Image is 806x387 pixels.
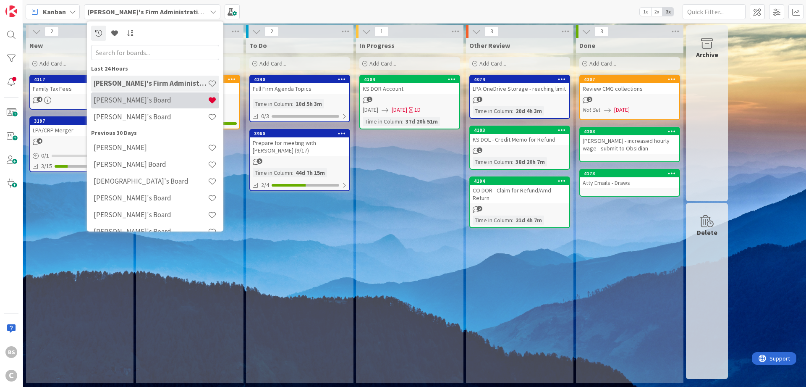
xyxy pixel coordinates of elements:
span: 2 [264,26,279,37]
div: Time in Column [363,117,402,126]
div: Time in Column [473,216,512,225]
span: 4 [37,97,42,102]
div: 4240 [254,76,349,82]
span: 3 [484,26,499,37]
img: Visit kanbanzone.com [5,5,17,17]
span: Done [579,41,595,50]
div: KS DOR Account [360,83,459,94]
h4: [DEMOGRAPHIC_DATA]'s Board [94,177,208,185]
h4: [PERSON_NAME]'s Firm Administration Board [94,79,208,87]
div: 4203 [584,129,679,134]
span: Add Card... [479,60,506,67]
span: 2/4 [261,181,269,190]
div: C [5,370,17,382]
div: 3960 [250,130,349,137]
span: : [512,106,513,116]
i: Not Set [583,106,601,113]
div: 3960Prepare for meeting with [PERSON_NAME] (9/17) [250,130,349,156]
span: 1 [374,26,389,37]
div: Last 24 Hours [91,64,219,73]
div: 4103 [474,127,569,133]
div: 21d 4h 7m [513,216,544,225]
div: 4240Full Firm Agenda Topics [250,76,349,94]
div: Full Firm Agenda Topics [250,83,349,94]
span: New [29,41,43,50]
span: [DATE] [363,105,378,114]
span: 1x [640,8,651,16]
div: 4194 [474,178,569,184]
span: Add Card... [589,60,616,67]
div: 1D [414,105,421,114]
b: [PERSON_NAME]'s Firm Administration Board [88,8,225,16]
span: 5 [257,158,262,164]
h4: [PERSON_NAME]'s Board [94,194,208,202]
div: LPA/CRP Merger [30,125,129,136]
h4: [PERSON_NAME]'s Board [94,211,208,219]
div: 37d 20h 51m [403,117,440,126]
span: Add Card... [259,60,286,67]
span: : [402,117,403,126]
div: 4103KS DOL - Credit Memo for Refund [470,126,569,145]
div: 4173Atty Emails - Draws [580,170,679,188]
span: 0 / 1 [41,151,49,160]
div: 4240 [250,76,349,83]
input: Quick Filter... [683,4,746,19]
span: : [292,99,293,108]
div: 4103 [470,126,569,134]
div: BS [5,346,17,358]
input: Search for boards... [91,45,219,60]
h4: [PERSON_NAME]'s Board [94,96,208,104]
span: Add Card... [39,60,66,67]
span: 0/3 [261,112,269,121]
div: 4203[PERSON_NAME] - increased hourly wage - submit to Obsidian [580,128,679,154]
span: 2x [651,8,662,16]
div: Family Tax Fees [30,83,129,94]
span: 2 [587,97,592,102]
span: 3 [477,97,482,102]
div: 4074LPA OneDrive Storage - reaching limit [470,76,569,94]
div: 4104 [360,76,459,83]
div: 4194CO DOR - Claim for Refund/Amd Return [470,177,569,203]
div: Prepare for meeting with [PERSON_NAME] (9/17) [250,137,349,156]
span: 2 [44,26,59,37]
span: 1 [477,147,482,153]
h4: [PERSON_NAME]'s Board [94,227,208,236]
div: 4207 [580,76,679,83]
div: Time in Column [473,157,512,166]
div: 10d 5h 3m [293,99,324,108]
div: Delete [697,227,717,237]
div: Time in Column [253,168,292,177]
div: 38d 20h 7m [513,157,547,166]
span: [DATE] [392,105,407,114]
div: [PERSON_NAME] - increased hourly wage - submit to Obsidian [580,135,679,154]
span: : [292,168,293,177]
div: 3197 [30,117,129,125]
div: 4207Review CMG collections [580,76,679,94]
div: Previous 30 Days [91,129,219,137]
span: 3 [594,26,609,37]
div: 4104 [364,76,459,82]
div: 3197 [34,118,129,124]
div: 44d 7h 15m [293,168,327,177]
span: Other Review [469,41,510,50]
div: LPA OneDrive Storage - reaching limit [470,83,569,94]
div: 3197LPA/CRP Merger [30,117,129,136]
span: Add Card... [369,60,396,67]
h4: [PERSON_NAME] [94,143,208,152]
div: 4074 [470,76,569,83]
div: 4203 [580,128,679,135]
div: 4117Family Tax Fees [30,76,129,94]
div: 4117 [34,76,129,82]
span: In Progress [359,41,395,50]
span: [DATE] [614,105,630,114]
span: To Do [249,41,267,50]
div: 0/1 [30,150,129,161]
span: 4 [37,138,42,144]
div: 4104KS DOR Account [360,76,459,94]
div: 20d 4h 3m [513,106,544,116]
span: 3x [662,8,674,16]
div: 4173 [580,170,679,177]
span: 2 [477,206,482,211]
span: : [512,157,513,166]
div: CO DOR - Claim for Refund/Amd Return [470,185,569,203]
